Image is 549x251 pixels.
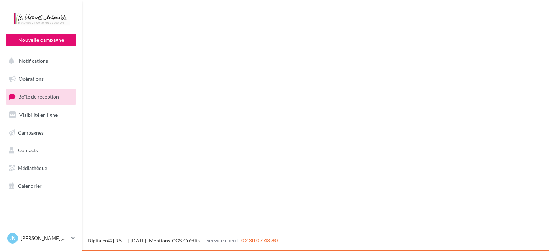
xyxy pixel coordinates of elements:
a: JN [PERSON_NAME][DATE] [6,231,76,245]
span: Service client [206,237,238,244]
span: Contacts [18,147,38,153]
a: Crédits [183,237,200,244]
a: Médiathèque [4,161,78,176]
span: Boîte de réception [18,94,59,100]
a: Contacts [4,143,78,158]
span: Médiathèque [18,165,47,171]
a: Opérations [4,71,78,86]
span: Notifications [19,58,48,64]
p: [PERSON_NAME][DATE] [21,235,68,242]
a: CGS [172,237,182,244]
button: Nouvelle campagne [6,34,76,46]
span: Opérations [19,76,44,82]
a: Digitaleo [88,237,108,244]
span: Calendrier [18,183,42,189]
a: Boîte de réception [4,89,78,104]
button: Notifications [4,54,75,69]
span: 02 30 07 43 80 [241,237,278,244]
a: Visibilité en ligne [4,107,78,122]
a: Campagnes [4,125,78,140]
span: Visibilité en ligne [19,112,58,118]
a: Calendrier [4,179,78,194]
a: Mentions [149,237,170,244]
span: Campagnes [18,129,44,135]
span: © [DATE]-[DATE] - - - [88,237,278,244]
span: JN [10,235,16,242]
